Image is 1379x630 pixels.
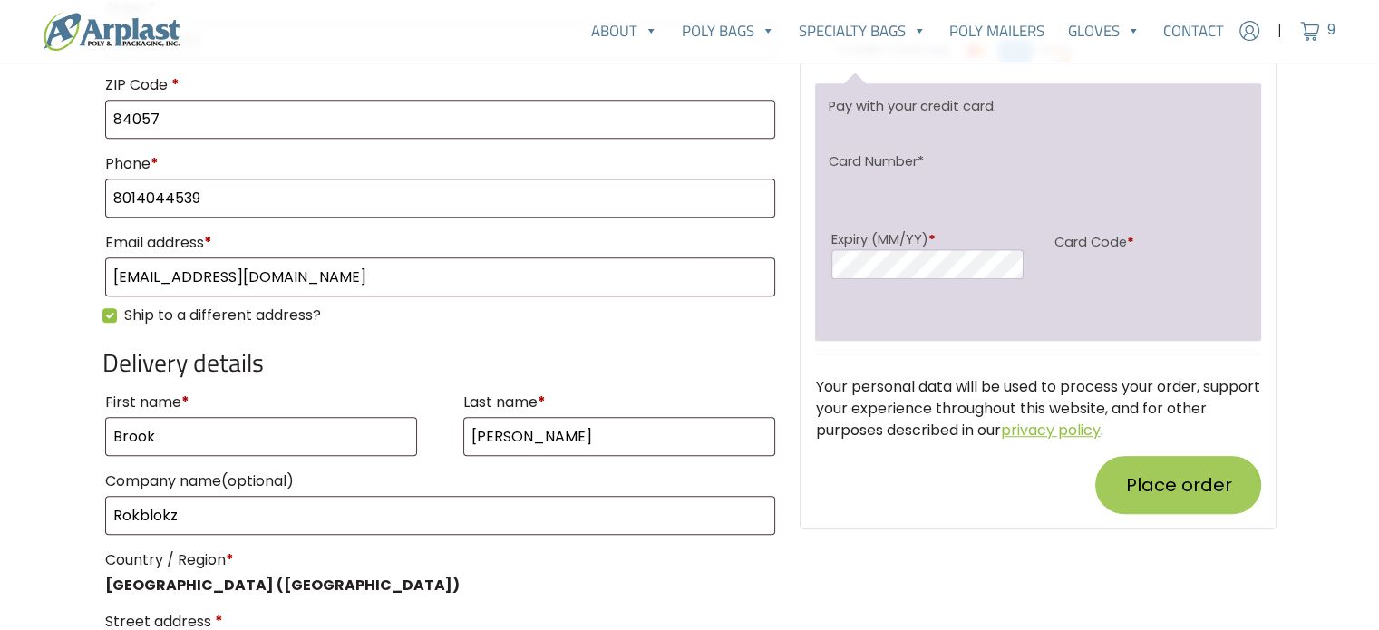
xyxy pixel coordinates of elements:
[180,105,195,120] img: tab_keywords_by_traffic_grey.svg
[51,29,89,44] div: v 4.0.25
[44,12,180,51] img: logo
[787,13,938,49] a: Specialty Bags
[105,546,776,575] label: Country / Region
[1327,20,1335,41] span: 9
[579,13,670,49] a: About
[831,229,1023,249] label: Expiry (MM/YY)
[463,388,776,417] label: Last name
[49,105,63,120] img: tab_domain_overview_orange.svg
[829,151,924,171] label: Card Number
[69,107,162,119] div: Domain Overview
[29,47,44,62] img: website_grey.svg
[937,13,1056,49] a: Poly Mailers
[1056,13,1152,49] a: Gloves
[200,107,306,119] div: Keywords by Traffic
[105,467,776,496] label: Company name
[1000,420,1100,441] a: privacy policy
[670,13,787,49] a: Poly Bags
[124,305,321,326] label: Ship to a different address?
[47,47,199,62] div: Domain: [DOMAIN_NAME]
[815,376,1261,441] p: Your personal data will be used to process your order, support your experience throughout this we...
[29,29,44,44] img: logo_orange.svg
[1277,20,1282,42] span: |
[105,388,418,417] label: First name
[102,348,779,378] h3: Delivery details
[1095,456,1261,514] button: Place order
[105,228,776,257] label: Email address
[105,575,460,596] strong: [GEOGRAPHIC_DATA] ([GEOGRAPHIC_DATA])
[1054,229,1245,256] label: Card Code
[829,96,1248,116] p: Pay with your credit card.
[221,470,294,491] span: (optional)
[105,150,776,179] label: Phone
[105,71,776,100] label: ZIP Code
[1151,13,1236,49] a: Contact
